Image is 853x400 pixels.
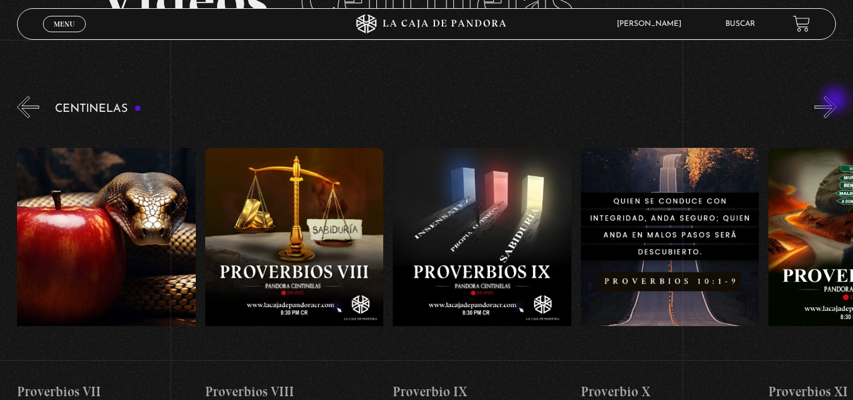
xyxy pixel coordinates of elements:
[17,96,39,118] button: Previous
[55,103,141,115] h3: Centinelas
[793,15,810,32] a: View your shopping cart
[49,30,79,39] span: Cerrar
[725,20,755,28] a: Buscar
[54,20,75,28] span: Menu
[611,20,694,28] span: [PERSON_NAME]
[814,96,837,118] button: Next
